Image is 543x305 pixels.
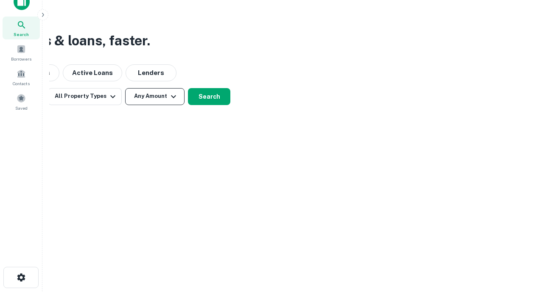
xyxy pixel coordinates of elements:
[13,80,30,87] span: Contacts
[14,31,29,38] span: Search
[3,17,40,39] a: Search
[48,88,122,105] button: All Property Types
[126,64,176,81] button: Lenders
[188,88,230,105] button: Search
[3,90,40,113] a: Saved
[11,55,31,62] span: Borrowers
[501,237,543,278] iframe: Chat Widget
[3,41,40,64] a: Borrowers
[15,105,28,111] span: Saved
[3,66,40,89] a: Contacts
[125,88,185,105] button: Any Amount
[63,64,122,81] button: Active Loans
